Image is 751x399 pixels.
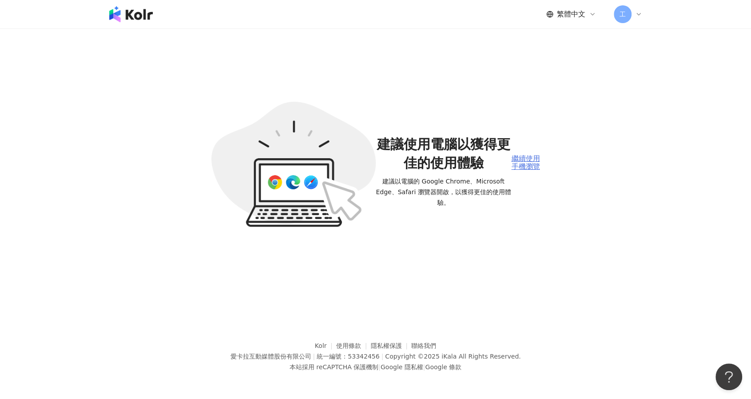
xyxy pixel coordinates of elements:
span: 繁體中文 [557,9,585,19]
a: Kolr [315,342,336,349]
span: | [378,363,381,371]
div: 繼續使用手機瀏覽 [511,155,540,171]
a: Google 隱私權 [381,363,423,371]
img: logo [109,6,153,22]
div: 統一編號：53342456 [317,353,379,360]
span: | [313,353,315,360]
a: Google 條款 [425,363,461,371]
a: 聯絡我們 [411,342,436,349]
span: 工 [620,9,626,19]
span: 建議使用電腦以獲得更佳的使用體驗 [376,135,512,172]
span: 建議以電腦的 Google Chrome、Microsoft Edge、Safari 瀏覽器開啟，以獲得更佳的使用體驗。 [376,176,512,208]
a: 使用條款 [336,342,371,349]
span: | [381,353,383,360]
img: unsupported-rwd [211,102,376,227]
div: Copyright © 2025 All Rights Reserved. [385,353,521,360]
span: | [423,363,425,371]
iframe: Help Scout Beacon - Open [715,363,742,390]
div: 愛卡拉互動媒體股份有限公司 [230,353,311,360]
span: 本站採用 reCAPTCHA 保護機制 [290,362,461,372]
a: iKala [441,353,457,360]
a: 隱私權保護 [371,342,412,349]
